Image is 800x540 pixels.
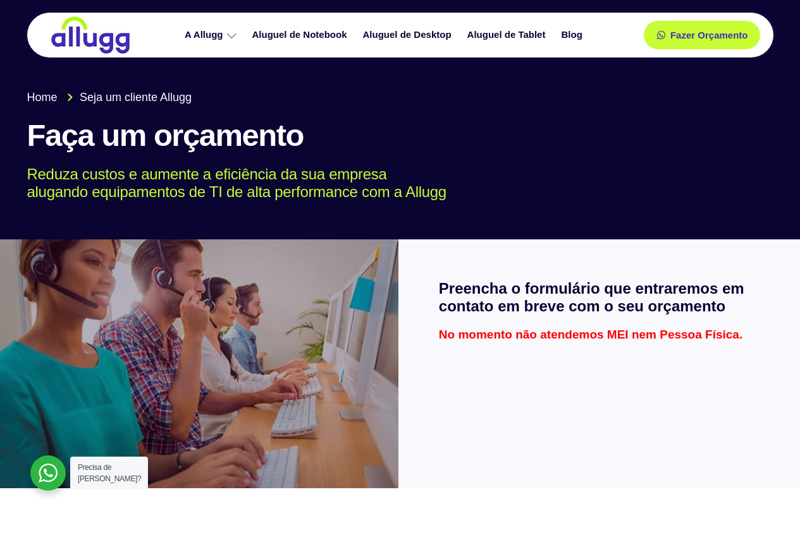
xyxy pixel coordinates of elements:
p: Reduza custos e aumente a eficiência da sua empresa alugando equipamentos de TI de alta performan... [27,165,755,202]
img: locação de TI é Allugg [49,16,132,54]
a: A Allugg [178,24,246,46]
h2: Preencha o formulário que entraremos em contato em breve com o seu orçamento [439,280,760,316]
a: Blog [555,24,591,46]
h1: Faça um orçamento [27,119,773,153]
a: Aluguel de Tablet [461,24,555,46]
a: Fazer Orçamento [644,21,761,49]
span: Home [27,89,58,106]
p: No momento não atendemos MEI nem Pessoa Física. [439,328,760,340]
iframe: Form 0 [439,353,760,448]
span: Precisa de [PERSON_NAME]? [78,463,141,483]
a: Aluguel de Desktop [357,24,461,46]
a: Aluguel de Notebook [246,24,357,46]
span: Seja um cliente Allugg [77,89,192,106]
span: Fazer Orçamento [670,30,748,40]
